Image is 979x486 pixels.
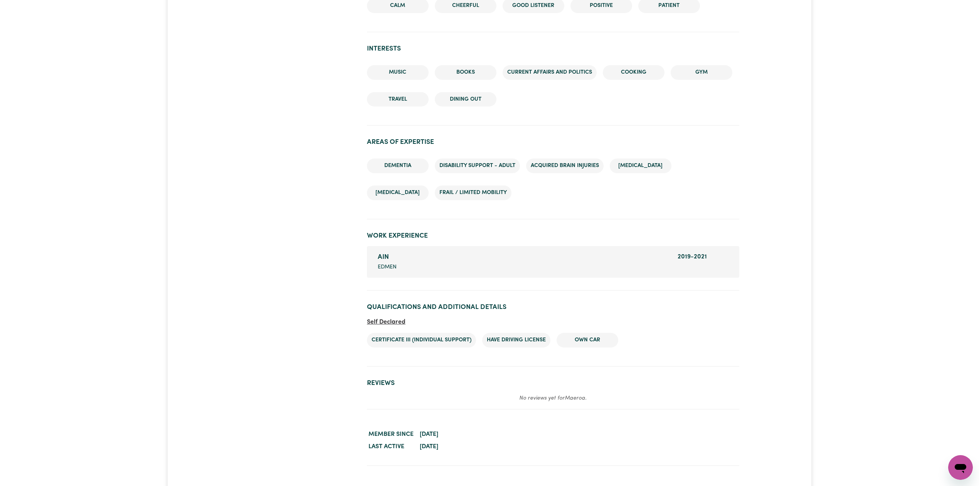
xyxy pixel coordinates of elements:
h2: Qualifications and Additional Details [367,303,739,311]
dt: Last active [367,440,415,453]
li: [MEDICAL_DATA] [610,159,671,173]
li: Dementia [367,159,429,173]
h2: Interests [367,45,739,53]
li: Dining out [435,92,496,107]
time: [DATE] [420,444,438,450]
span: 2019 - 2021 [678,254,707,260]
li: Acquired Brain Injuries [526,159,604,173]
div: AIN [378,252,668,262]
time: [DATE] [420,431,438,437]
li: Certificate III (Individual Support) [367,333,476,348]
iframe: Button to launch messaging window [948,455,973,480]
li: Cooking [603,65,664,80]
em: No reviews yet for Maeroa . [519,395,587,401]
span: EDMEN [378,263,397,272]
li: Music [367,65,429,80]
li: Gym [671,65,732,80]
li: Own Car [557,333,618,348]
li: Books [435,65,496,80]
li: Travel [367,92,429,107]
h2: Reviews [367,379,739,387]
li: Current Affairs and Politics [503,65,597,80]
span: Self Declared [367,319,405,325]
li: Have driving license [482,333,550,348]
h2: Work Experience [367,232,739,240]
li: [MEDICAL_DATA] [367,186,429,200]
dt: Member since [367,428,415,440]
li: Frail / limited mobility [435,186,511,200]
h2: Areas of Expertise [367,138,739,146]
li: Disability support - Adult [435,159,520,173]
